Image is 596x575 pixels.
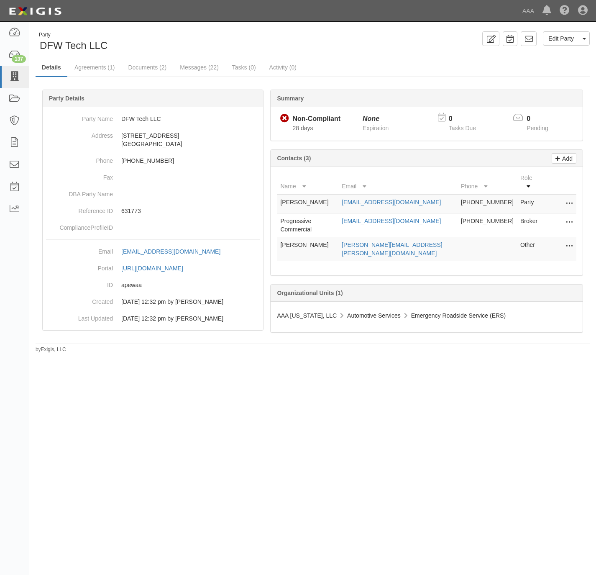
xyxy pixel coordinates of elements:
[347,312,401,319] span: Automotive Services
[46,293,260,310] dd: 06/11/2024 12:32 pm by Benjamin Tully
[292,125,313,131] span: Since 08/13/2025
[342,241,442,257] a: [PERSON_NAME][EMAIL_ADDRESS][PERSON_NAME][DOMAIN_NAME]
[277,213,338,237] td: Progressive Commercial
[46,277,260,293] dd: apewaa
[560,154,573,163] p: Add
[46,110,260,127] dd: DFW Tech LLC
[517,237,543,261] td: Other
[12,55,26,63] div: 137
[49,95,84,102] b: Party Details
[292,114,340,124] div: Non-Compliant
[277,290,343,296] b: Organizational Units (1)
[46,127,260,152] dd: [STREET_ADDRESS] [GEOGRAPHIC_DATA]
[121,265,192,272] a: [URL][DOMAIN_NAME]
[277,95,304,102] b: Summary
[458,194,517,213] td: [PHONE_NUMBER]
[518,3,538,19] a: AAA
[552,153,576,164] a: Add
[46,219,113,232] dt: ComplianceProfileID
[46,260,113,272] dt: Portal
[277,170,338,194] th: Name
[517,170,543,194] th: Role
[342,199,441,205] a: [EMAIL_ADDRESS][DOMAIN_NAME]
[449,125,476,131] span: Tasks Due
[46,186,113,198] dt: DBA Party Name
[46,310,260,327] dd: 06/11/2024 12:32 pm by Benjamin Tully
[121,248,230,255] a: [EMAIL_ADDRESS][DOMAIN_NAME]
[527,125,548,131] span: Pending
[36,59,67,77] a: Details
[277,194,338,213] td: [PERSON_NAME]
[6,4,64,19] img: logo-5460c22ac91f19d4615b14bd174203de0afe785f0fc80cf4dbbc73dc1793850b.png
[46,110,113,123] dt: Party Name
[342,218,441,224] a: [EMAIL_ADDRESS][DOMAIN_NAME]
[121,247,220,256] div: [EMAIL_ADDRESS][DOMAIN_NAME]
[226,59,262,76] a: Tasks (0)
[363,125,389,131] span: Expiration
[36,346,66,353] small: by
[363,115,379,122] i: None
[46,293,113,306] dt: Created
[517,213,543,237] td: Broker
[46,203,113,215] dt: Reference ID
[121,207,260,215] p: 631773
[46,169,113,182] dt: Fax
[458,170,517,194] th: Phone
[46,152,260,169] dd: [PHONE_NUMBER]
[263,59,303,76] a: Activity (0)
[280,114,289,123] i: Non-Compliant
[277,237,338,261] td: [PERSON_NAME]
[46,152,113,165] dt: Phone
[46,127,113,140] dt: Address
[527,114,558,124] p: 0
[41,347,66,352] a: Exigis, LLC
[122,59,173,76] a: Documents (2)
[543,31,579,46] a: Edit Party
[277,312,337,319] span: AAA [US_STATE], LLC
[517,194,543,213] td: Party
[39,31,107,39] div: Party
[277,155,311,162] b: Contacts (3)
[46,277,113,289] dt: ID
[338,170,458,194] th: Email
[411,312,506,319] span: Emergency Roadside Service (ERS)
[46,243,113,256] dt: Email
[449,114,486,124] p: 0
[458,213,517,237] td: [PHONE_NUMBER]
[40,40,107,51] span: DFW Tech LLC
[46,310,113,323] dt: Last Updated
[68,59,121,76] a: Agreements (1)
[174,59,225,76] a: Messages (22)
[36,31,307,53] div: DFW Tech LLC
[560,6,570,16] i: Help Center - Complianz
